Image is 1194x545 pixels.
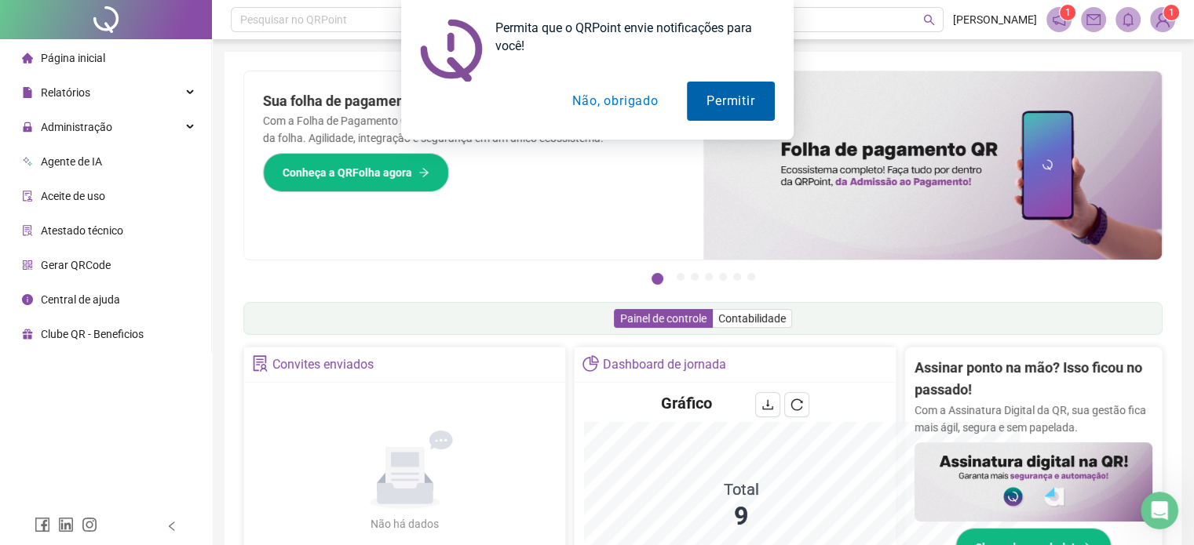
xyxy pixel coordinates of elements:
span: audit [22,191,33,202]
span: solution [22,225,33,236]
span: Aceite de uso [41,190,105,202]
span: download [761,398,774,411]
div: Permita que o QRPoint envie notificações para você! [483,19,775,55]
div: Convites enviados [272,351,374,378]
button: 3 [691,273,699,281]
span: solution [252,355,268,372]
iframe: Intercom live chat [1141,492,1178,529]
img: banner%2F8d14a306-6205-4263-8e5b-06e9a85ad873.png [703,71,1163,260]
p: Com a Assinatura Digital da QR, sua gestão fica mais ágil, segura e sem papelada. [915,401,1152,436]
img: banner%2F02c71560-61a6-44d4-94b9-c8ab97240462.png [915,442,1152,521]
div: Dashboard de jornada [603,351,726,378]
span: Agente de IA [41,155,102,168]
span: instagram [82,517,97,532]
span: linkedin [58,517,74,532]
span: pie-chart [582,355,599,372]
span: qrcode [22,260,33,271]
span: Central de ajuda [41,293,120,306]
span: Conheça a QRFolha agora [283,164,412,181]
button: 7 [747,273,755,281]
button: Permitir [687,82,774,121]
span: Contabilidade [718,312,786,325]
button: 6 [733,273,741,281]
button: 2 [677,273,685,281]
h4: Gráfico [661,392,712,414]
span: Painel de controle [620,312,707,325]
span: reload [791,398,803,411]
img: notification icon [420,19,483,82]
button: 5 [719,273,727,281]
span: arrow-right [418,167,429,178]
h2: Assinar ponto na mão? Isso ficou no passado! [915,357,1152,401]
button: Conheça a QRFolha agora [263,153,449,192]
span: Atestado técnico [41,224,123,237]
div: Não há dados [333,515,477,532]
span: gift [22,329,33,340]
span: Clube QR - Beneficios [41,328,144,340]
button: 1 [652,273,663,285]
button: 4 [705,273,713,281]
span: facebook [35,517,50,532]
span: info-circle [22,294,33,305]
span: left [166,521,177,532]
button: Não, obrigado [553,82,677,121]
span: Gerar QRCode [41,259,111,271]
